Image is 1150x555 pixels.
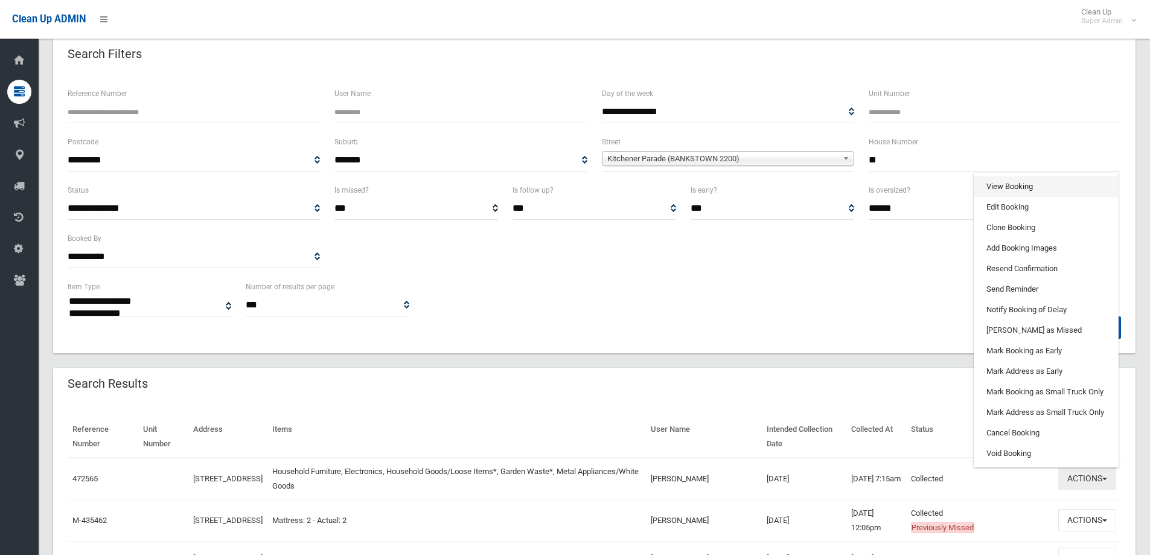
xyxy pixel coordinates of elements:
[68,232,101,245] label: Booked By
[1058,509,1116,531] button: Actions
[193,516,263,525] a: [STREET_ADDRESS]
[607,152,838,166] span: Kitchener Parade (BANKSTOWN 2200)
[762,416,846,458] th: Intended Collection Date
[334,184,369,197] label: Is missed?
[974,361,1118,382] a: Mark Address as Early
[646,458,762,500] td: [PERSON_NAME]
[846,499,906,541] td: [DATE] 12:05pm
[267,458,646,500] td: Household Furniture, Electronics, Household Goods/Loose Items*, Garden Waste*, Metal Appliances/W...
[911,522,974,533] span: Previously Missed
[334,87,371,100] label: User Name
[72,474,98,483] a: 472565
[974,197,1118,217] a: Edit Booking
[246,280,334,294] label: Number of results per page
[974,238,1118,258] a: Add Booking Images
[267,499,646,541] td: Mattress: 2 - Actual: 2
[846,416,906,458] th: Collected At
[974,300,1118,320] a: Notify Booking of Delay
[602,135,621,149] label: Street
[974,258,1118,279] a: Resend Confirmation
[646,499,762,541] td: [PERSON_NAME]
[68,135,98,149] label: Postcode
[513,184,554,197] label: Is follow up?
[68,87,127,100] label: Reference Number
[1058,467,1116,490] button: Actions
[193,474,263,483] a: [STREET_ADDRESS]
[188,416,267,458] th: Address
[138,416,189,458] th: Unit Number
[762,458,846,500] td: [DATE]
[974,176,1118,197] a: View Booking
[68,280,100,294] label: Item Type
[646,416,762,458] th: User Name
[974,217,1118,238] a: Clone Booking
[267,416,646,458] th: Items
[974,279,1118,300] a: Send Reminder
[68,416,138,458] th: Reference Number
[974,320,1118,341] a: [PERSON_NAME] as Missed
[12,13,86,25] span: Clean Up ADMIN
[906,499,1053,541] td: Collected
[974,402,1118,423] a: Mark Address as Small Truck Only
[53,372,162,396] header: Search Results
[869,135,918,149] label: House Number
[906,458,1053,500] td: Collected
[906,416,1053,458] th: Status
[869,87,910,100] label: Unit Number
[68,184,89,197] label: Status
[974,423,1118,443] a: Cancel Booking
[846,458,906,500] td: [DATE] 7:15am
[974,341,1118,361] a: Mark Booking as Early
[1081,16,1123,25] small: Super Admin
[602,87,653,100] label: Day of the week
[762,499,846,541] td: [DATE]
[974,443,1118,464] a: Void Booking
[53,42,156,66] header: Search Filters
[334,135,358,149] label: Suburb
[974,382,1118,402] a: Mark Booking as Small Truck Only
[72,516,107,525] a: M-435462
[691,184,717,197] label: Is early?
[1075,7,1135,25] span: Clean Up
[869,184,910,197] label: Is oversized?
